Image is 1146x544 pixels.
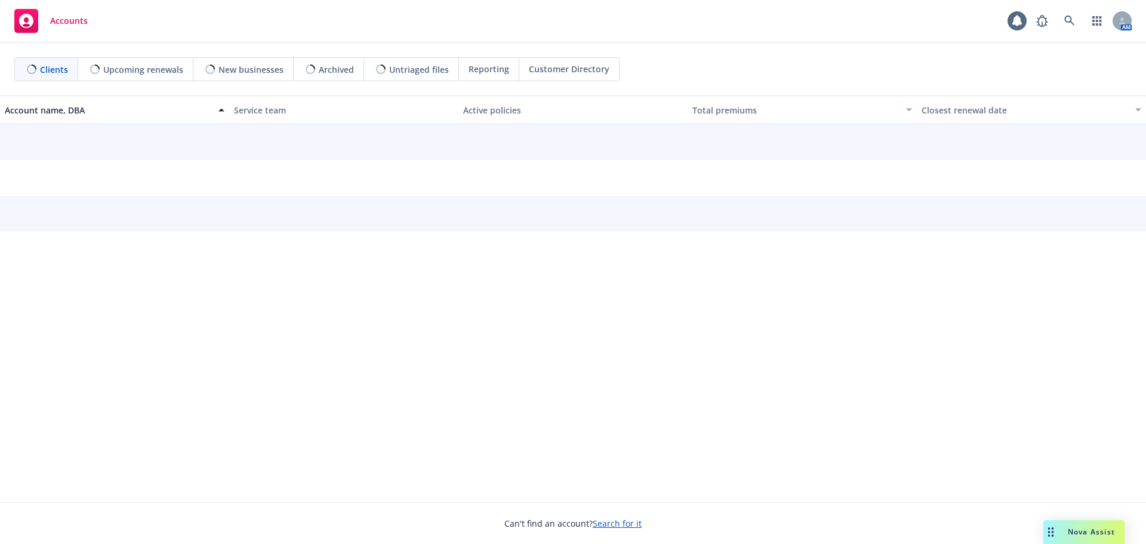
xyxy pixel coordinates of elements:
span: Reporting [469,63,509,75]
button: Service team [229,96,458,124]
a: Search [1058,9,1082,33]
span: Archived [319,63,354,76]
div: Account name, DBA [5,104,211,116]
span: Nova Assist [1068,527,1115,537]
span: New businesses [218,63,284,76]
span: Clients [40,63,68,76]
button: Nova Assist [1043,520,1125,544]
div: Active policies [463,104,683,116]
a: Accounts [10,4,93,38]
div: Drag to move [1043,520,1058,544]
a: Search for it [593,518,642,529]
span: Upcoming renewals [103,63,183,76]
span: Untriaged files [389,63,449,76]
a: Report a Bug [1030,9,1054,33]
a: Switch app [1085,9,1109,33]
button: Active policies [458,96,688,124]
span: Accounts [50,16,88,26]
div: Service team [234,104,454,116]
button: Closest renewal date [917,96,1146,124]
span: Customer Directory [529,63,609,75]
div: Closest renewal date [922,104,1128,116]
span: Can't find an account? [504,517,642,530]
button: Total premiums [688,96,917,124]
div: Total premiums [692,104,899,116]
